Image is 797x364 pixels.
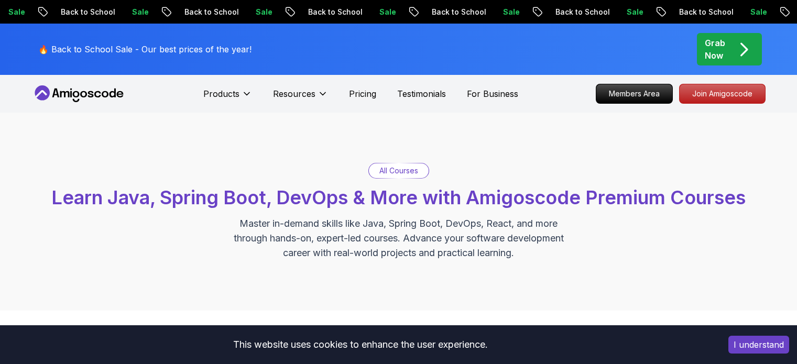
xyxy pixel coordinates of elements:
p: Back to School [298,7,369,17]
p: Sale [617,7,650,17]
p: Back to School [51,7,122,17]
p: Back to School [545,7,617,17]
p: Products [203,87,239,100]
p: Sale [369,7,403,17]
p: Members Area [596,84,672,103]
button: Accept cookies [728,336,789,354]
p: Back to School [422,7,493,17]
button: Resources [273,87,328,108]
a: Members Area [596,84,673,104]
p: Back to School [669,7,740,17]
p: Grab Now [705,37,725,62]
span: Learn Java, Spring Boot, DevOps & More with Amigoscode Premium Courses [51,186,746,209]
p: Master in-demand skills like Java, Spring Boot, DevOps, React, and more through hands-on, expert-... [223,216,575,260]
a: Pricing [349,87,376,100]
a: Testimonials [397,87,446,100]
p: Join Amigoscode [680,84,765,103]
p: Back to School [174,7,246,17]
p: Resources [273,87,315,100]
a: For Business [467,87,518,100]
p: Sale [740,7,774,17]
p: Sale [493,7,527,17]
p: Sale [122,7,156,17]
p: Sale [246,7,279,17]
a: Join Amigoscode [679,84,766,104]
button: Products [203,87,252,108]
p: All Courses [379,166,418,176]
div: This website uses cookies to enhance the user experience. [8,333,713,356]
p: 🔥 Back to School Sale - Our best prices of the year! [38,43,252,56]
